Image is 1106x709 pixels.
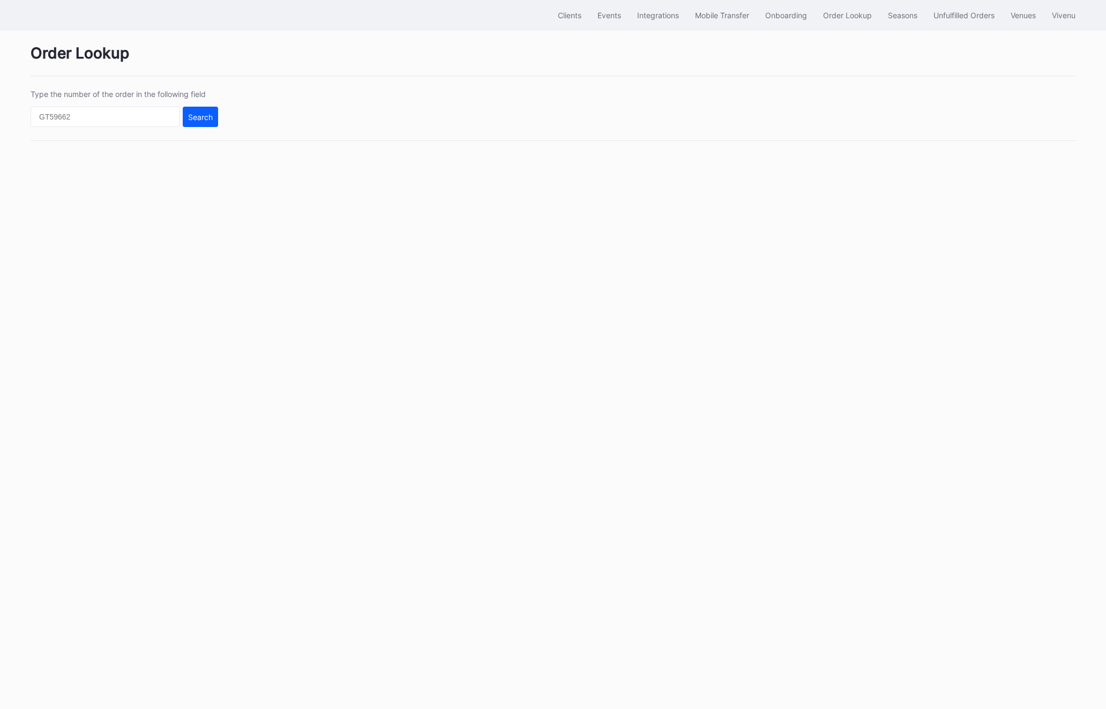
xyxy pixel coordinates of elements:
div: Venues [1011,11,1036,20]
div: Mobile Transfer [695,11,749,20]
div: Seasons [888,11,917,20]
input: GT59662 [31,107,180,127]
div: Order Lookup [823,11,872,20]
div: Order Lookup [31,44,1075,76]
div: Events [597,11,621,20]
button: Onboarding [757,5,815,25]
button: Vivenu [1044,5,1083,25]
button: Clients [550,5,589,25]
button: Order Lookup [815,5,880,25]
button: Venues [1003,5,1044,25]
div: Clients [558,11,581,20]
button: Events [589,5,629,25]
div: Unfulfilled Orders [933,11,995,20]
button: Integrations [629,5,687,25]
button: Seasons [880,5,925,25]
div: Type the number of the order in the following field [31,89,218,99]
div: Onboarding [765,11,807,20]
div: Search [188,113,213,122]
div: Vivenu [1052,11,1075,20]
button: Search [183,107,218,127]
div: Integrations [637,11,679,20]
button: Mobile Transfer [687,5,757,25]
button: Unfulfilled Orders [925,5,1003,25]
